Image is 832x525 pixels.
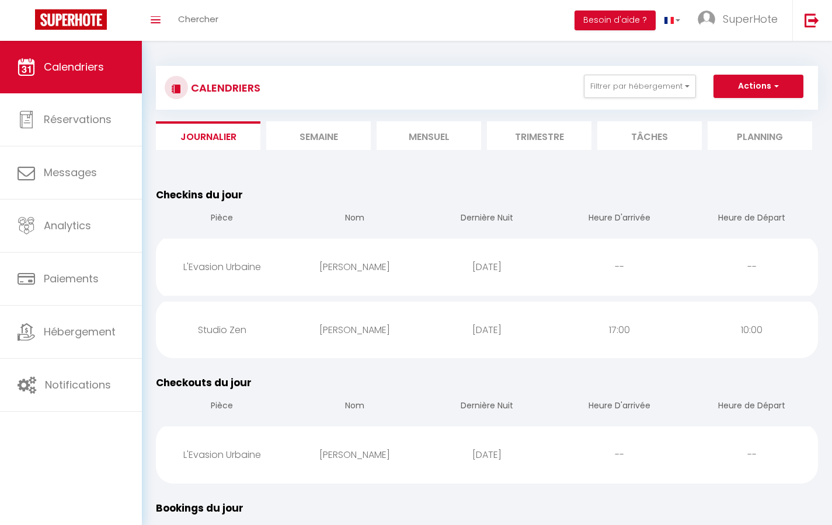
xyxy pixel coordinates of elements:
[698,10,715,28] img: ...
[45,377,111,392] span: Notifications
[597,121,702,150] li: Tâches
[723,12,778,26] span: SuperHote
[156,202,288,236] th: Pièce
[156,390,288,423] th: Pièce
[553,202,685,236] th: Heure D'arrivée
[156,376,252,390] span: Checkouts du jour
[44,165,97,180] span: Messages
[553,311,685,349] div: 17:00
[685,248,818,286] div: --
[685,436,818,474] div: --
[188,75,260,101] h3: CALENDRIERS
[9,5,44,40] button: Ouvrir le widget de chat LiveChat
[708,121,812,150] li: Planning
[685,390,818,423] th: Heure de Départ
[156,188,243,202] span: Checkins du jour
[487,121,591,150] li: Trimestre
[156,311,288,349] div: Studio Zen
[553,390,685,423] th: Heure D'arrivée
[288,390,421,423] th: Nom
[35,9,107,30] img: Super Booking
[421,436,553,474] div: [DATE]
[266,121,371,150] li: Semaine
[288,436,421,474] div: [PERSON_NAME]
[713,75,803,98] button: Actions
[44,112,112,127] span: Réservations
[44,60,104,74] span: Calendriers
[685,311,818,349] div: 10:00
[178,13,218,25] span: Chercher
[584,75,696,98] button: Filtrer par hébergement
[377,121,481,150] li: Mensuel
[685,202,818,236] th: Heure de Départ
[44,218,91,233] span: Analytics
[553,248,685,286] div: --
[421,390,553,423] th: Dernière Nuit
[421,248,553,286] div: [DATE]
[288,311,421,349] div: [PERSON_NAME]
[421,202,553,236] th: Dernière Nuit
[421,311,553,349] div: [DATE]
[44,271,99,286] span: Paiements
[553,436,685,474] div: --
[288,202,421,236] th: Nom
[156,248,288,286] div: L'Evasion Urbaine
[156,121,260,150] li: Journalier
[288,248,421,286] div: [PERSON_NAME]
[805,13,819,27] img: logout
[156,436,288,474] div: L'Evasion Urbaine
[575,10,656,30] button: Besoin d'aide ?
[156,501,243,515] span: Bookings du jour
[44,324,116,339] span: Hébergement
